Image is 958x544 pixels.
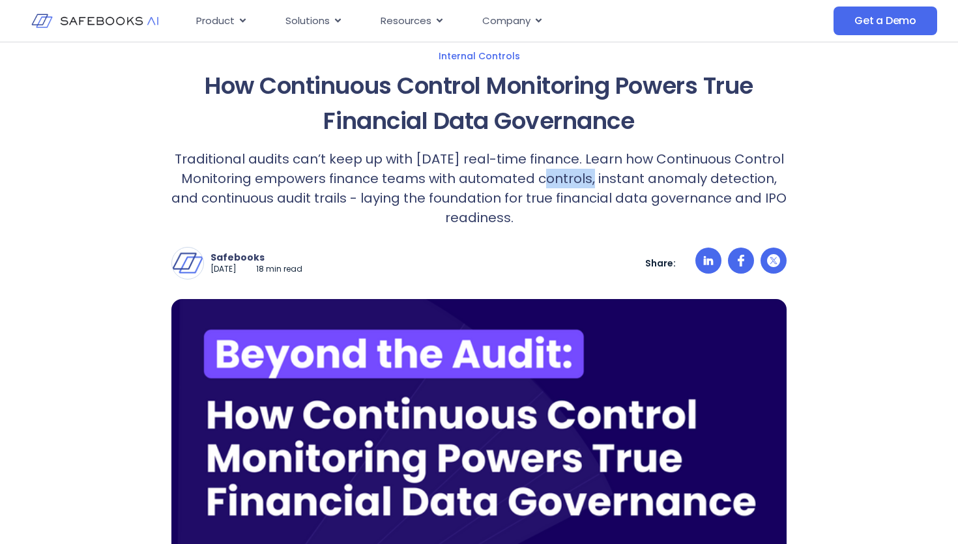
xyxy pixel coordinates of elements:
[171,149,787,227] p: Traditional audits can’t keep up with [DATE] real-time finance. Learn how Continuous Control Moni...
[210,264,237,275] p: [DATE]
[186,8,729,34] div: Menu Toggle
[854,14,916,27] span: Get a Demo
[196,14,235,29] span: Product
[482,14,530,29] span: Company
[645,257,676,269] p: Share:
[256,264,302,275] p: 18 min read
[44,50,914,62] a: Internal Controls
[285,14,330,29] span: Solutions
[172,248,203,279] img: Safebooks
[381,14,431,29] span: Resources
[171,68,787,139] h1: How Continuous Control Monitoring Powers True Financial Data Governance
[210,251,302,263] p: Safebooks
[186,8,729,34] nav: Menu
[834,7,937,35] a: Get a Demo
